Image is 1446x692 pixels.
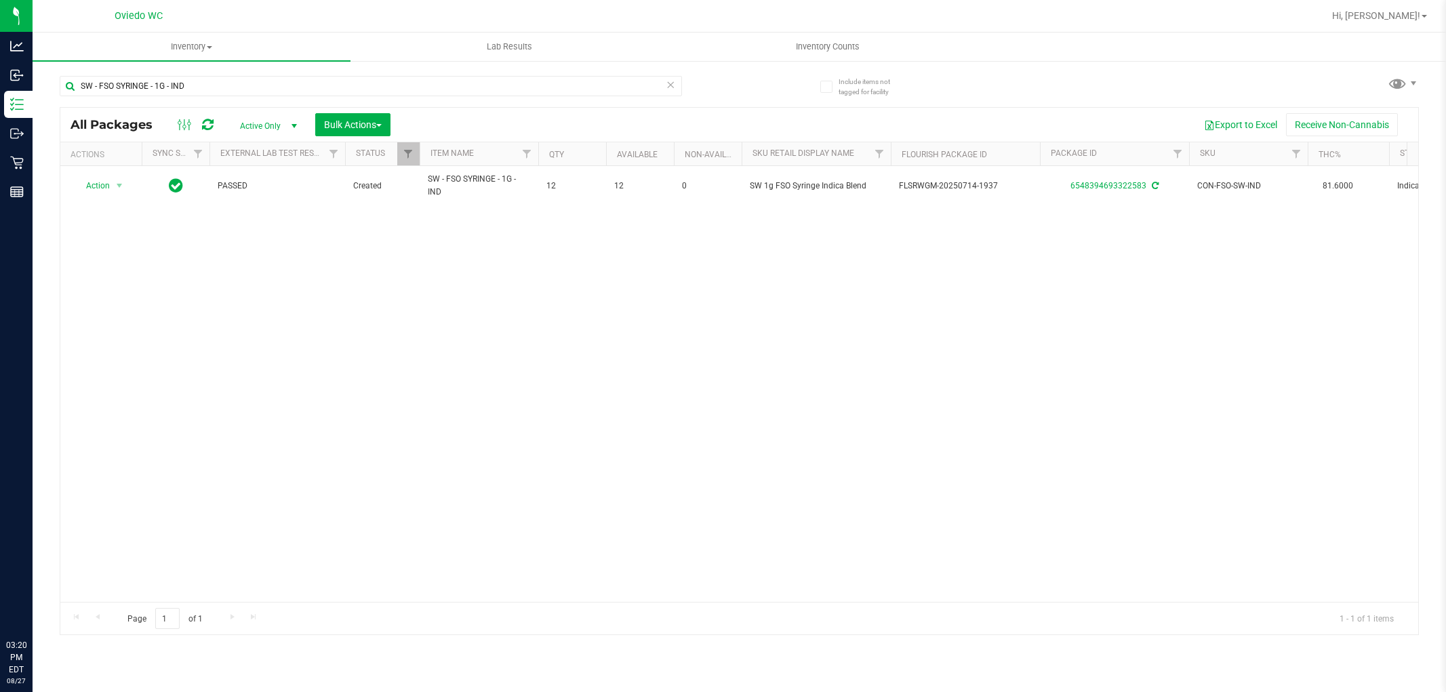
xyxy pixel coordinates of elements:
[516,142,538,165] a: Filter
[1051,148,1097,158] a: Package ID
[14,584,54,624] iframe: Resource center
[1197,180,1300,192] span: CON-FSO-SW-IND
[220,148,327,158] a: External Lab Test Result
[356,148,385,158] a: Status
[868,142,891,165] a: Filter
[187,142,209,165] a: Filter
[111,176,128,195] span: select
[1167,142,1189,165] a: Filter
[115,10,163,22] span: Oviedo WC
[60,76,682,96] input: Search Package ID, Item Name, SKU, Lot or Part Number...
[353,180,411,192] span: Created
[350,33,668,61] a: Lab Results
[10,39,24,53] inline-svg: Analytics
[685,150,745,159] a: Non-Available
[33,33,350,61] a: Inventory
[549,150,564,159] a: Qty
[428,173,530,199] span: SW - FSO SYRINGE - 1G - IND
[10,68,24,82] inline-svg: Inbound
[1285,142,1308,165] a: Filter
[752,148,854,158] a: Sku Retail Display Name
[1150,181,1159,190] span: Sync from Compliance System
[6,676,26,686] p: 08/27
[1329,608,1405,628] span: 1 - 1 of 1 items
[839,77,906,97] span: Include items not tagged for facility
[546,180,598,192] span: 12
[71,117,166,132] span: All Packages
[315,113,390,136] button: Bulk Actions
[468,41,550,53] span: Lab Results
[10,185,24,199] inline-svg: Reports
[1070,181,1146,190] a: 6548394693322583
[10,98,24,111] inline-svg: Inventory
[1286,113,1398,136] button: Receive Non-Cannabis
[778,41,878,53] span: Inventory Counts
[397,142,420,165] a: Filter
[33,41,350,53] span: Inventory
[324,119,382,130] span: Bulk Actions
[668,33,986,61] a: Inventory Counts
[169,176,183,195] span: In Sync
[750,180,883,192] span: SW 1g FSO Syringe Indica Blend
[614,180,666,192] span: 12
[1400,148,1428,158] a: Strain
[430,148,474,158] a: Item Name
[71,150,136,159] div: Actions
[74,176,111,195] span: Action
[1316,176,1360,196] span: 81.6000
[40,582,56,598] iframe: Resource center unread badge
[10,156,24,169] inline-svg: Retail
[155,608,180,629] input: 1
[10,127,24,140] inline-svg: Outbound
[899,180,1032,192] span: FLSRWGM-20250714-1937
[902,150,987,159] a: Flourish Package ID
[682,180,734,192] span: 0
[323,142,345,165] a: Filter
[6,639,26,676] p: 03:20 PM EDT
[1332,10,1420,21] span: Hi, [PERSON_NAME]!
[116,608,214,629] span: Page of 1
[666,76,676,94] span: Clear
[1319,150,1341,159] a: THC%
[218,180,337,192] span: PASSED
[153,148,205,158] a: Sync Status
[1200,148,1216,158] a: SKU
[1195,113,1286,136] button: Export to Excel
[617,150,658,159] a: Available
